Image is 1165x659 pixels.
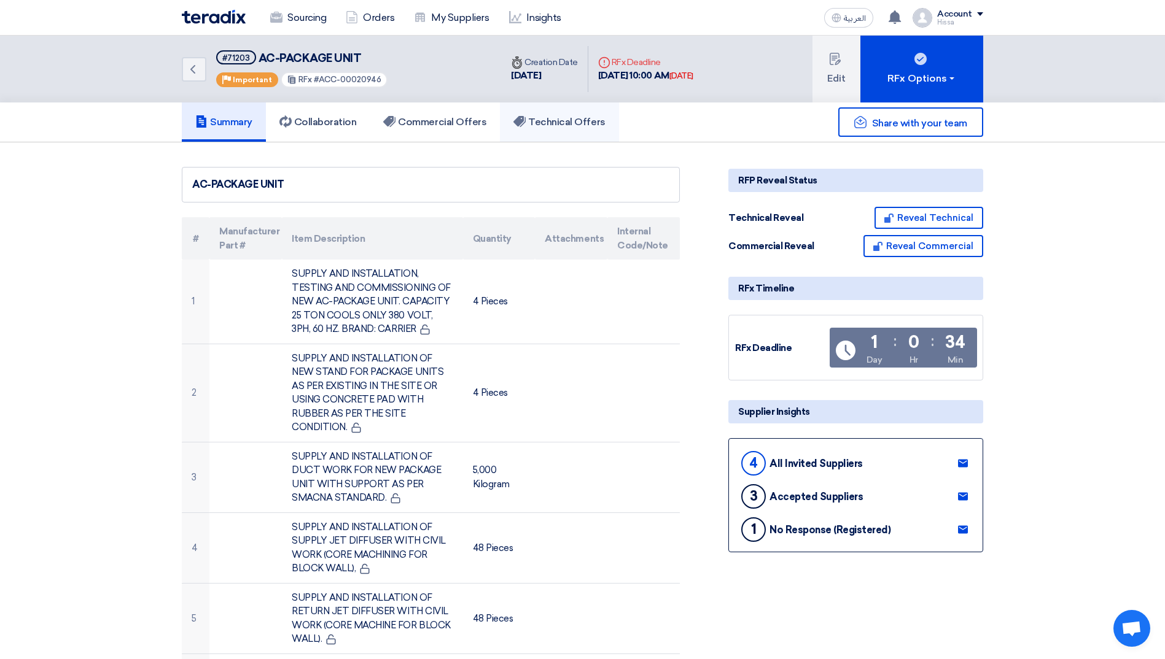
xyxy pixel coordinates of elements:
[192,177,669,192] div: AC-PACKAGE UNIT
[404,4,499,31] a: My Suppliers
[463,344,536,442] td: 4 Pieces
[728,400,983,423] div: Supplier Insights
[728,211,820,225] div: Technical Reveal
[282,442,462,512] td: SUPPLY AND INSTALLATION OF DUCT WORK FOR NEW PACKAGE UNIT WITH SUPPORT AS PER SMACNA STANDARD.
[282,260,462,344] td: SUPPLY AND INSTALLATION, TESTING AND COMMISSIONING OF NEW AC-PACKAGE UNIT. CAPACITY 25 TON COOLS ...
[894,330,897,352] div: :
[209,217,282,260] th: Manufacturer Part #
[182,217,209,260] th: #
[182,344,209,442] td: 2
[867,353,883,366] div: Day
[259,52,362,65] span: AC-PACKAGE UNIT
[728,239,820,253] div: Commercial Reveal
[735,341,827,355] div: RFx Deadline
[463,442,536,512] td: 5,000 Kilogram
[282,512,462,583] td: SUPPLY AND INSTALLATION OF SUPPLY JET DIFFUSER WITH CIVIL WORK (CORE MACHINING FOR BLOCK WALL),
[728,169,983,192] div: RFP Reveal Status
[463,583,536,653] td: 48 Pieces
[937,19,983,26] div: Hissa
[887,71,957,86] div: RFx Options
[669,70,693,82] div: [DATE]
[266,102,370,142] a: Collaboration
[282,217,462,260] th: Item Description
[260,4,336,31] a: Sourcing
[770,458,863,469] div: All Invited Suppliers
[195,116,252,128] h5: Summary
[860,36,983,102] button: RFx Options
[336,4,404,31] a: Orders
[931,330,934,352] div: :
[298,75,312,84] span: RFx
[463,217,536,260] th: Quantity
[182,102,266,142] a: Summary
[948,353,964,366] div: Min
[182,512,209,583] td: 4
[511,69,578,83] div: [DATE]
[314,75,381,84] span: #ACC-00020946
[1113,610,1150,647] a: Open chat
[511,56,578,69] div: Creation Date
[463,260,536,344] td: 4 Pieces
[182,442,209,512] td: 3
[875,207,983,229] button: Reveal Technical
[182,583,209,653] td: 5
[282,344,462,442] td: SUPPLY AND INSTALLATION OF NEW STAND FOR PACKAGE UNITS AS PER EXISTING IN THE SITE OR USING CONCR...
[913,8,932,28] img: profile_test.png
[908,334,919,351] div: 0
[182,260,209,344] td: 1
[499,4,571,31] a: Insights
[607,217,680,260] th: Internal Code/Note
[741,451,766,476] div: 4
[279,116,357,128] h5: Collaboration
[824,8,873,28] button: العربية
[463,512,536,583] td: 48 Pieces
[844,14,866,23] span: العربية
[216,50,388,66] h5: AC-PACKAGE UNIT
[937,9,972,20] div: Account
[182,10,246,24] img: Teradix logo
[728,277,983,300] div: RFx Timeline
[598,69,693,83] div: [DATE] 10:00 AM
[741,517,766,542] div: 1
[770,491,863,503] div: Accepted Suppliers
[513,116,605,128] h5: Technical Offers
[872,117,967,129] span: Share with your team
[945,334,965,351] div: 34
[535,217,607,260] th: Attachments
[741,484,766,509] div: 3
[233,75,272,84] span: Important
[812,36,860,102] button: Edit
[500,102,618,142] a: Technical Offers
[222,54,250,62] div: #71203
[863,235,983,257] button: Reveal Commercial
[770,524,890,536] div: No Response (Registered)
[282,583,462,653] td: SUPPLY AND INSTALLATION OF RETURN JET DIFFUSER WITH CIVIL WORK (CORE MACHINE FOR BLOCK WALL).
[910,353,918,366] div: Hr
[598,56,693,69] div: RFx Deadline
[370,102,500,142] a: Commercial Offers
[383,116,486,128] h5: Commercial Offers
[871,334,878,351] div: 1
